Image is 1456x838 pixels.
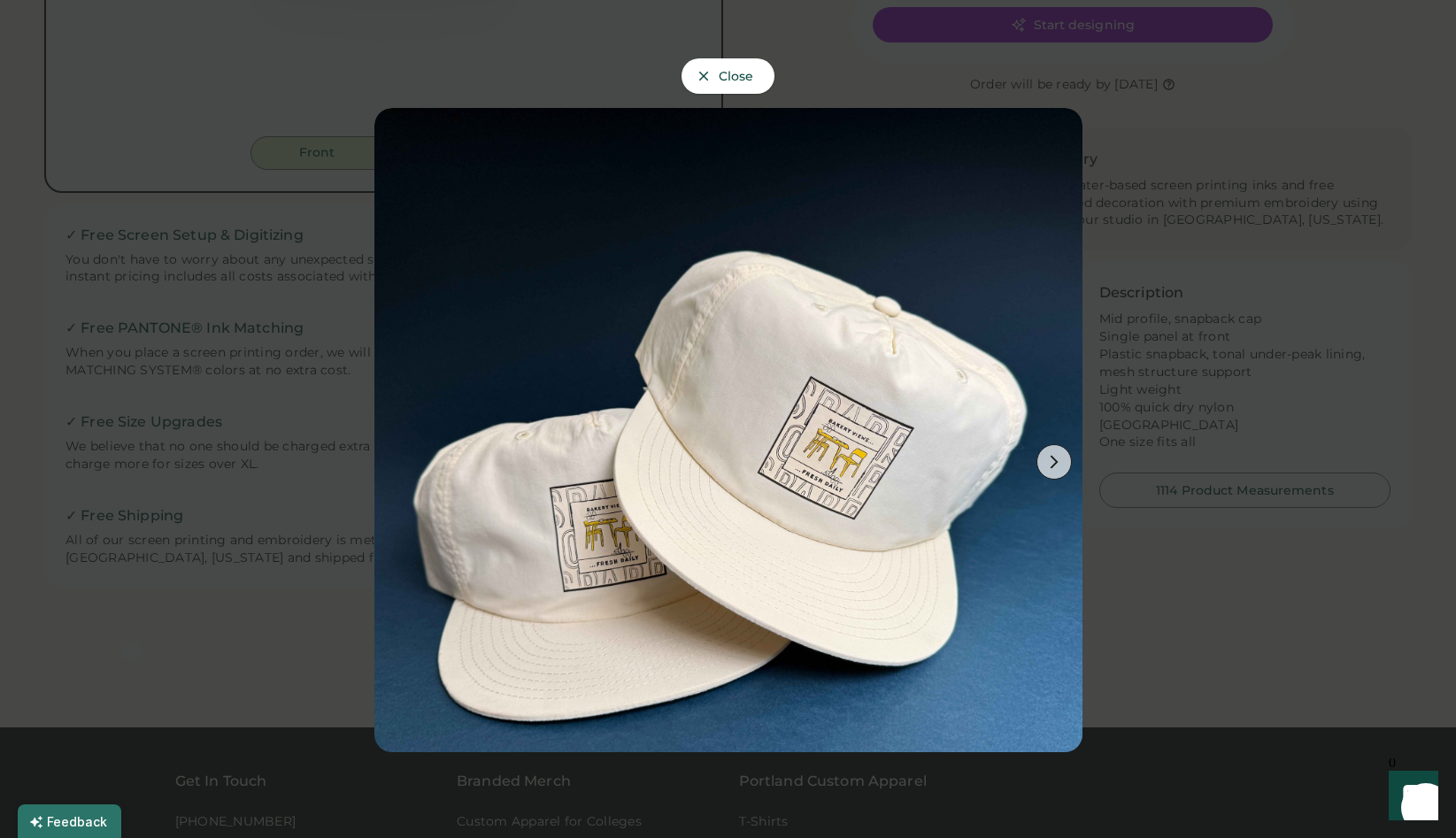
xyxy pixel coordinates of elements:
[719,70,754,82] span: Close
[374,108,1082,816] img: Ecru color hat with logo printed on a blue background
[682,58,775,94] button: Close
[1372,758,1448,834] iframe: Front Chat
